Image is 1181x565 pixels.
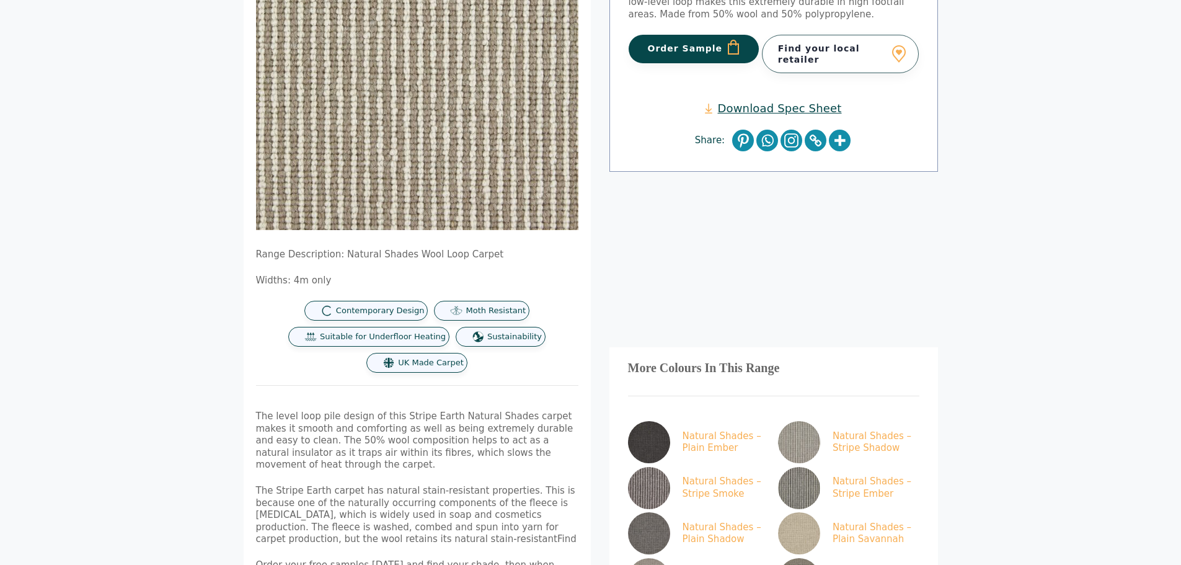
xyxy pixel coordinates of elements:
[756,130,778,151] a: Whatsapp
[398,358,463,368] span: UK Made Carpet
[336,306,425,316] span: Contemporary Design
[628,512,764,554] a: Natural Shades – Plain Shadow
[320,332,446,342] span: Suitable for Underfloor Heating
[762,35,919,73] a: Find your local retailer
[732,130,754,151] a: Pinterest
[629,35,759,63] button: Order Sample
[628,421,670,463] img: smokey grey tone
[256,249,578,261] p: Range Description: Natural Shades Wool Loop Carpet
[805,130,826,151] a: Copy Link
[628,467,764,509] a: Natural Shades – Stripe Smoke
[466,306,526,316] span: Moth Resistant
[628,421,764,463] a: Natural Shades – Plain Ember
[778,421,820,463] img: mid grey & cream stripe
[778,421,914,463] a: Natural Shades – Stripe Shadow
[705,101,841,115] a: Download Spec Sheet
[778,467,820,509] img: Cream & Grey Stripe
[557,533,577,545] span: Find
[628,467,670,509] img: dark and light grey stripe
[628,366,919,371] h3: More Colours In This Range
[778,512,820,554] img: Plain sandy tone
[778,467,914,509] a: Natural Shades – Stripe Ember
[487,332,542,342] span: Sustainability
[256,411,573,470] span: The level loop pile design of this Stripe Earth Natural Shades carpet makes it smooth and comfort...
[256,275,578,287] p: Widths: 4m only
[829,130,851,151] a: More
[781,130,802,151] a: Instagram
[778,512,914,554] a: Natural Shades – Plain Savannah
[256,485,575,545] span: The Stripe Earth carpet has natural stain-resistant properties. This is because one of the natura...
[628,512,670,554] img: Plain Shadow Dark Grey
[695,135,731,147] span: Share:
